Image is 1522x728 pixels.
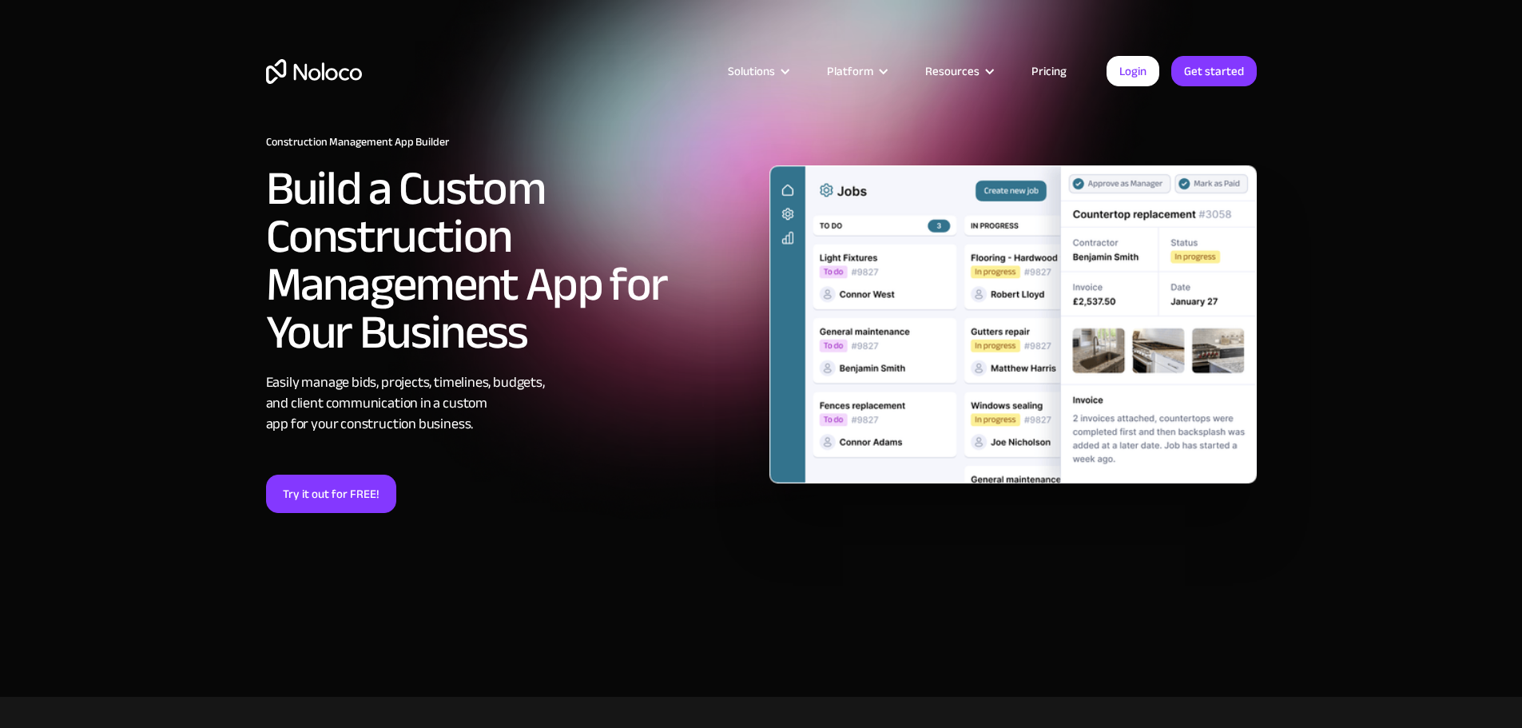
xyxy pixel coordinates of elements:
[728,61,775,82] div: Solutions
[905,61,1011,82] div: Resources
[1011,61,1087,82] a: Pricing
[266,372,753,435] div: Easily manage bids, projects, timelines, budgets, and client communication in a custom app for yo...
[925,61,980,82] div: Resources
[266,59,362,84] a: home
[266,475,396,513] a: Try it out for FREE!
[1107,56,1159,86] a: Login
[807,61,905,82] div: Platform
[1171,56,1257,86] a: Get started
[266,165,753,356] h2: Build a Custom Construction Management App for Your Business
[827,61,873,82] div: Platform
[708,61,807,82] div: Solutions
